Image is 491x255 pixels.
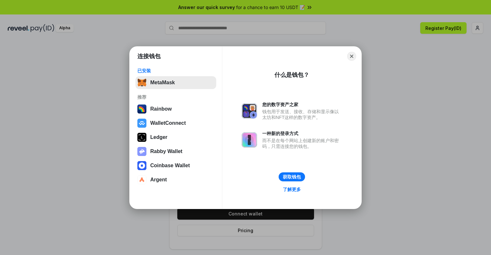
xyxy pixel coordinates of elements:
div: MetaMask [150,80,175,86]
img: svg+xml,%3Csvg%20xmlns%3D%22http%3A%2F%2Fwww.w3.org%2F2000%2Fsvg%22%20fill%3D%22none%22%20viewBox... [242,132,257,148]
div: Argent [150,177,167,183]
div: 获取钱包 [283,174,301,180]
img: svg+xml,%3Csvg%20width%3D%2228%22%20height%3D%2228%22%20viewBox%3D%220%200%2028%2028%22%20fill%3D... [137,119,146,128]
button: MetaMask [135,76,216,89]
button: 获取钱包 [279,172,305,181]
div: 一种新的登录方式 [262,131,342,136]
button: WalletConnect [135,117,216,130]
button: Coinbase Wallet [135,159,216,172]
img: svg+xml,%3Csvg%20xmlns%3D%22http%3A%2F%2Fwww.w3.org%2F2000%2Fsvg%22%20width%3D%2228%22%20height%3... [137,133,146,142]
img: svg+xml,%3Csvg%20width%3D%2228%22%20height%3D%2228%22%20viewBox%3D%220%200%2028%2028%22%20fill%3D... [137,161,146,170]
button: Close [347,52,356,61]
div: 您的数字资产之家 [262,102,342,107]
div: WalletConnect [150,120,186,126]
div: 什么是钱包？ [274,71,309,79]
div: Rainbow [150,106,172,112]
div: 钱包用于发送、接收、存储和显示像以太坊和NFT这样的数字资产。 [262,109,342,120]
div: Coinbase Wallet [150,163,190,168]
button: Argent [135,173,216,186]
div: Ledger [150,134,167,140]
div: Rabby Wallet [150,149,182,154]
img: svg+xml,%3Csvg%20xmlns%3D%22http%3A%2F%2Fwww.w3.org%2F2000%2Fsvg%22%20fill%3D%22none%22%20viewBox... [242,103,257,119]
img: svg+xml,%3Csvg%20fill%3D%22none%22%20height%3D%2233%22%20viewBox%3D%220%200%2035%2033%22%20width%... [137,78,146,87]
a: 了解更多 [279,185,305,194]
h1: 连接钱包 [137,52,161,60]
img: svg+xml,%3Csvg%20xmlns%3D%22http%3A%2F%2Fwww.w3.org%2F2000%2Fsvg%22%20fill%3D%22none%22%20viewBox... [137,147,146,156]
div: 而不是在每个网站上创建新的账户和密码，只需连接您的钱包。 [262,138,342,149]
img: svg+xml,%3Csvg%20width%3D%22120%22%20height%3D%22120%22%20viewBox%3D%220%200%20120%20120%22%20fil... [137,105,146,114]
img: svg+xml,%3Csvg%20width%3D%2228%22%20height%3D%2228%22%20viewBox%3D%220%200%2028%2028%22%20fill%3D... [137,175,146,184]
div: 已安装 [137,68,214,74]
button: Ledger [135,131,216,144]
button: Rainbow [135,103,216,115]
button: Rabby Wallet [135,145,216,158]
div: 了解更多 [283,187,301,192]
div: 推荐 [137,94,214,100]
